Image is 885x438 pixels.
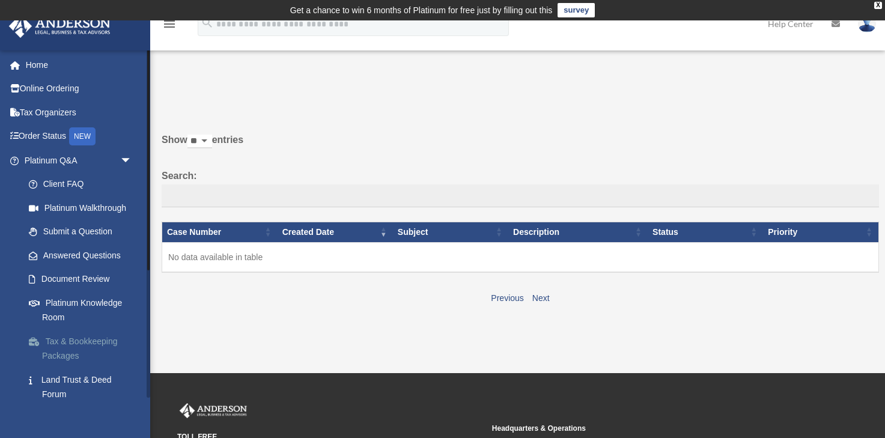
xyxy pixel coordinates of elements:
a: Next [532,293,550,303]
th: Status: activate to sort column ascending [648,222,763,242]
small: Headquarters & Operations [492,422,798,435]
a: Home [8,53,150,77]
a: Platinum Q&Aarrow_drop_down [8,148,150,172]
a: Tax Organizers [8,100,150,124]
a: Document Review [17,267,150,291]
a: Platinum Walkthrough [17,196,150,220]
label: Search: [162,168,879,207]
span: arrow_drop_down [120,148,144,173]
input: Search: [162,184,879,207]
label: Show entries [162,132,879,160]
th: Description: activate to sort column ascending [508,222,648,242]
a: Answered Questions [17,243,144,267]
div: Get a chance to win 6 months of Platinum for free just by filling out this [290,3,553,17]
a: Order StatusNEW [8,124,150,149]
i: search [201,16,214,29]
th: Created Date: activate to sort column ascending [278,222,393,242]
a: Tax & Bookkeeping Packages [17,329,150,368]
select: Showentries [187,135,212,148]
div: close [874,2,882,9]
div: NEW [69,127,96,145]
a: Online Ordering [8,77,150,101]
img: User Pic [858,15,876,32]
td: No data available in table [162,242,879,272]
th: Case Number: activate to sort column ascending [162,222,278,242]
img: Anderson Advisors Platinum Portal [177,403,249,419]
a: Client FAQ [17,172,150,196]
a: menu [162,21,177,31]
th: Subject: activate to sort column ascending [393,222,508,242]
a: survey [558,3,595,17]
img: Anderson Advisors Platinum Portal [5,14,114,38]
a: Submit a Question [17,220,150,244]
th: Priority: activate to sort column ascending [763,222,878,242]
a: Land Trust & Deed Forum [17,368,150,406]
a: Platinum Knowledge Room [17,291,150,329]
i: menu [162,17,177,31]
a: Previous [491,293,523,303]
